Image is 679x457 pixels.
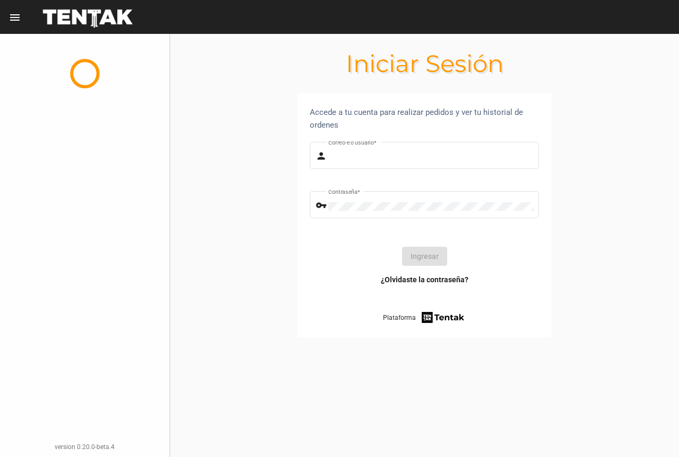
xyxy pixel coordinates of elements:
mat-icon: menu [8,11,21,24]
mat-icon: vpn_key [316,199,328,212]
a: Plataforma [383,310,466,325]
span: Plataforma [383,312,416,323]
img: tentak-firm.png [420,310,466,325]
button: Ingresar [402,247,447,266]
div: version 0.20.0-beta.4 [8,442,161,452]
a: ¿Olvidaste la contraseña? [381,274,468,285]
div: Accede a tu cuenta para realizar pedidos y ver tu historial de ordenes [310,106,539,131]
h1: Iniciar Sesión [170,55,679,72]
mat-icon: person [316,150,328,163]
